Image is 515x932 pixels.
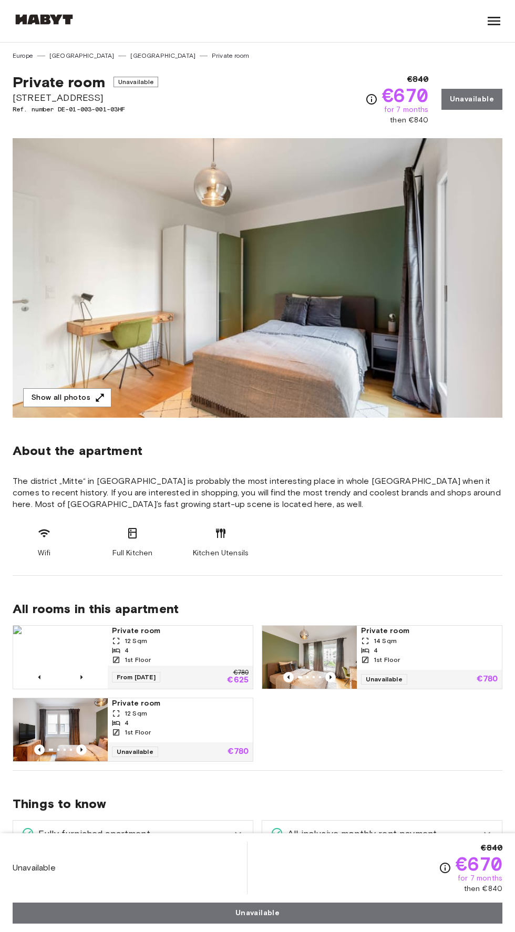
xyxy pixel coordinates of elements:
span: From [DATE] [112,672,160,682]
span: 1st Floor [374,655,400,665]
img: Marketing picture of unit DE-01-003-001-01HF [13,626,108,689]
div: All inclusive monthly rent payment [262,821,502,847]
span: then €840 [390,115,428,126]
span: Unavailable [112,747,158,757]
p: €625 [227,676,249,685]
a: [GEOGRAPHIC_DATA] [130,51,195,60]
a: Marketing picture of unit DE-01-003-001-02HFPrevious imagePrevious imagePrivate room12 Sqm41st Fl... [13,698,253,762]
span: 12 Sqm [125,709,147,718]
span: 4 [125,718,129,728]
span: for 7 months [458,873,502,884]
a: Marketing picture of unit DE-01-003-001-01HFPrevious imagePrevious imagePrivate room12 Sqm41st Fl... [13,625,253,689]
span: 12 Sqm [125,636,147,646]
span: Private room [112,626,249,636]
button: Previous image [34,672,45,682]
span: 1st Floor [125,728,151,737]
svg: Check cost overview for full price breakdown. Please note that discounts apply to new joiners onl... [365,93,378,106]
span: Ref. number DE-01-003-001-03HF [13,105,158,114]
span: The district „Mitte“ in [GEOGRAPHIC_DATA] is probably the most interesting place in whole [GEOGRA... [13,475,502,510]
span: Private room [13,73,105,91]
span: [STREET_ADDRESS] [13,91,158,105]
span: All rooms in this apartment [13,601,502,617]
button: Previous image [76,744,87,755]
button: Previous image [34,744,45,755]
img: Marketing picture of unit DE-01-003-001-04HF [262,626,357,689]
a: Private room [212,51,249,60]
span: Things to know [13,796,502,812]
svg: Check cost overview for full price breakdown. Please note that discounts apply to new joiners onl... [439,862,451,874]
span: €840 [407,73,429,86]
span: Unavailable [114,77,159,87]
p: €780 [477,675,498,684]
img: Marketing picture of unit DE-01-003-001-02HF [13,698,108,761]
span: then €840 [464,884,502,894]
span: Unavailable [361,674,407,685]
a: [GEOGRAPHIC_DATA] [49,51,115,60]
img: Marketing picture of unit DE-01-003-001-03HF [13,138,502,418]
a: Marketing picture of unit DE-01-003-001-04HFPrevious imagePrevious imagePrivate room14 Sqm41st Fl... [262,625,502,689]
span: 4 [125,646,129,655]
a: Europe [13,51,33,60]
span: €670 [456,854,502,873]
button: Previous image [76,672,87,682]
p: €780 [228,748,249,756]
span: Unavailable [13,862,56,874]
p: €780 [233,670,249,676]
span: Private room [112,698,249,709]
span: About the apartment [13,443,142,459]
div: Fully furnished apartment [13,821,253,847]
span: 14 Sqm [374,636,397,646]
span: €670 [382,86,429,105]
span: Wifi [38,548,51,558]
span: €840 [481,842,502,854]
span: Fully furnished apartment [34,827,150,841]
span: 4 [374,646,378,655]
button: Previous image [325,672,336,682]
span: All inclusive monthly rent payment [283,827,437,841]
img: Habyt [13,14,76,25]
span: Kitchen Utensils [193,548,249,558]
span: Full Kitchen [112,548,153,558]
button: Previous image [283,672,294,682]
span: 1st Floor [125,655,151,665]
span: for 7 months [384,105,429,115]
button: Show all photos [23,388,111,408]
span: Private room [361,626,498,636]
